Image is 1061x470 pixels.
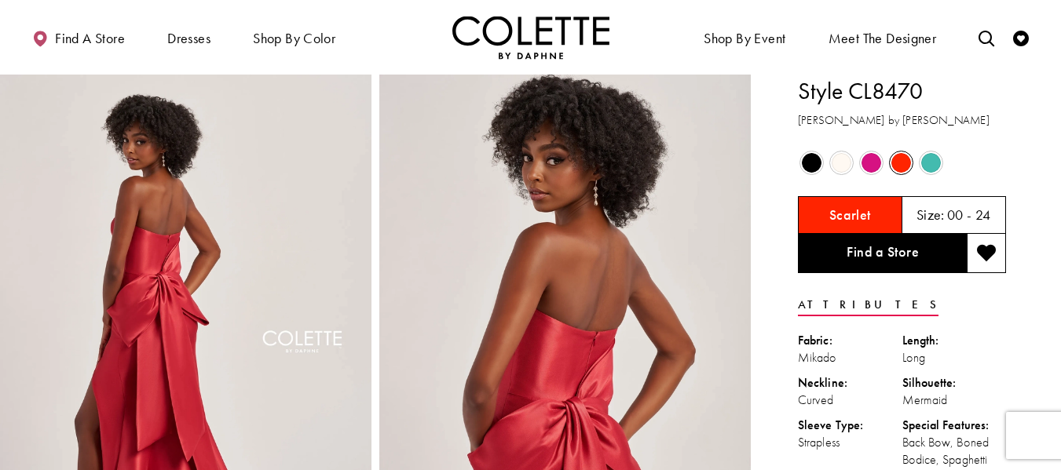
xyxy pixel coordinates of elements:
[917,149,945,177] div: Turquoise
[967,234,1006,273] button: Add to wishlist
[902,332,1007,349] div: Length:
[798,349,902,366] div: Mikado
[249,16,339,59] span: Shop by color
[798,148,1006,178] div: Product color controls state depends on size chosen
[1009,16,1033,59] a: Check Wishlist
[798,149,825,177] div: Black
[798,234,967,273] a: Find a Store
[798,434,902,451] div: Strapless
[902,349,1007,366] div: Long
[167,31,210,46] span: Dresses
[887,149,915,177] div: Scarlet
[829,31,937,46] span: Meet the designer
[163,16,214,59] span: Dresses
[452,16,609,59] a: Visit Home Page
[858,149,885,177] div: Fuchsia
[825,16,941,59] a: Meet the designer
[452,16,609,59] img: Colette by Daphne
[798,374,902,392] div: Neckline:
[975,16,998,59] a: Toggle search
[902,392,1007,409] div: Mermaid
[798,392,902,409] div: Curved
[798,75,1006,107] h1: Style CL8470
[798,332,902,349] div: Fabric:
[947,207,991,223] h5: 00 - 24
[700,16,789,59] span: Shop By Event
[253,31,335,46] span: Shop by color
[902,374,1007,392] div: Silhouette:
[829,207,871,223] h5: Chosen color
[916,206,945,224] span: Size:
[704,31,785,46] span: Shop By Event
[28,16,129,59] a: Find a store
[798,417,902,434] div: Sleeve Type:
[55,31,125,46] span: Find a store
[798,293,938,316] a: Attributes
[828,149,855,177] div: Diamond White
[798,111,1006,129] h3: [PERSON_NAME] by [PERSON_NAME]
[902,417,1007,434] div: Special Features:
